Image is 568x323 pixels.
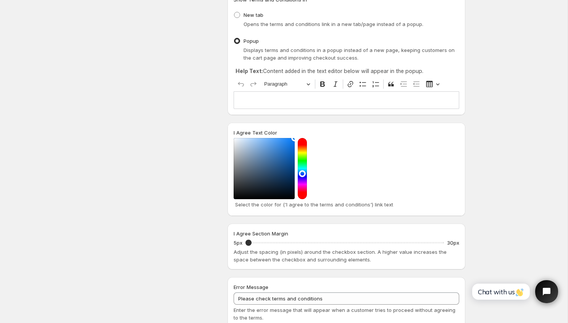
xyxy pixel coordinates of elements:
p: Content added in the text editor below will appear in the popup. [236,67,457,75]
p: 5px [234,239,242,247]
span: Popup [244,38,259,44]
p: 30px [447,239,459,247]
span: Paragraph [264,80,304,89]
strong: Help Text: [236,68,263,74]
label: I Agree Text Color [234,129,277,136]
span: New tab [244,12,263,18]
button: Paragraph, Heading [261,78,313,90]
span: Error Message [234,284,268,290]
iframe: Tidio Chat [464,274,565,310]
span: Enter the error message that will appear when a customer tries to proceed without agreeing to the... [234,307,455,321]
div: Editor editing area: main. Press ⌥0 for help. [234,91,459,109]
span: Opens the terms and conditions link in a new tab/page instead of a popup. [244,21,423,27]
span: Adjust the spacing (in pixels) around the checkbox section. A higher value increases the space be... [234,249,447,263]
span: Displays terms and conditions in a popup instead of a new page, keeping customers on the cart pag... [244,47,455,61]
span: I Agree Section Margin [234,230,288,237]
p: Select the color for ('I agree to the terms and conditions') link text [235,201,458,208]
div: Editor toolbar [234,77,459,91]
